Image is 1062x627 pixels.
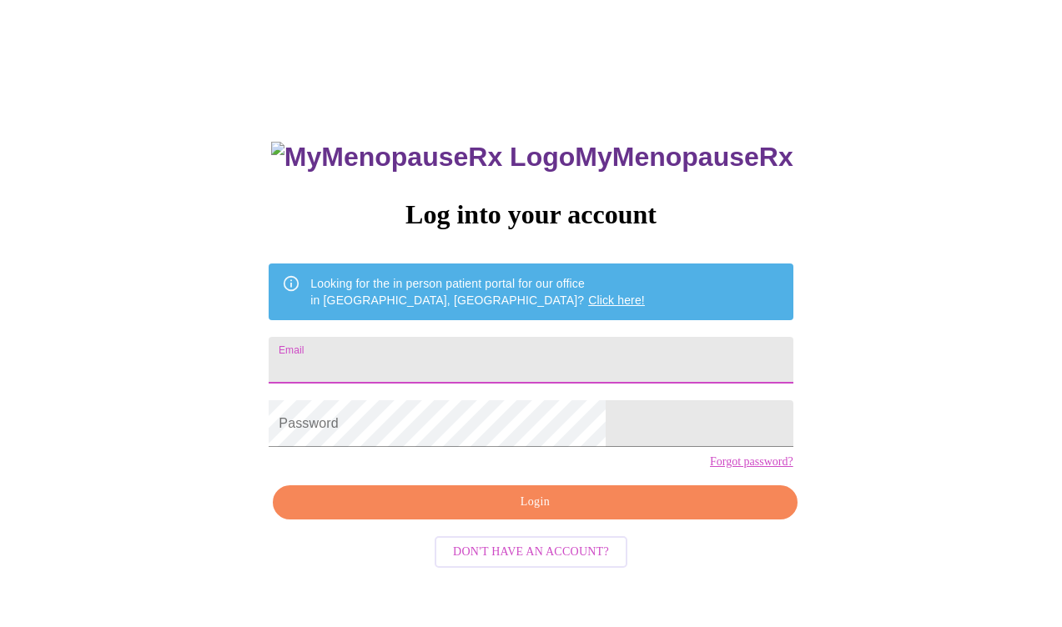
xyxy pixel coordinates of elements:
[453,542,609,563] span: Don't have an account?
[435,536,627,569] button: Don't have an account?
[271,142,793,173] h3: MyMenopauseRx
[273,485,797,519] button: Login
[292,492,778,513] span: Login
[710,455,793,469] a: Forgot password?
[430,544,632,558] a: Don't have an account?
[310,268,645,315] div: Looking for the in person patient portal for our office in [GEOGRAPHIC_DATA], [GEOGRAPHIC_DATA]?
[588,293,645,307] a: Click here!
[269,199,793,230] h3: Log into your account
[271,142,575,173] img: MyMenopauseRx Logo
